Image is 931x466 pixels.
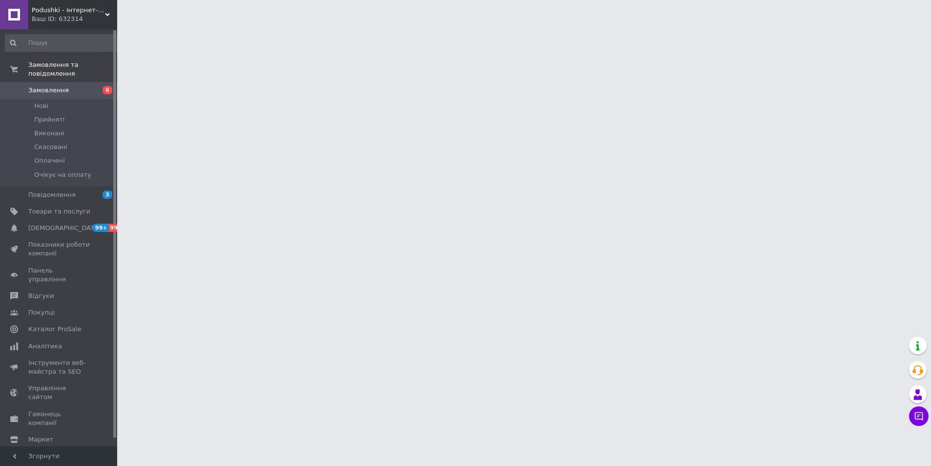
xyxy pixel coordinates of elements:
[34,102,48,110] span: Нові
[28,224,101,233] span: [DEMOGRAPHIC_DATA]
[28,359,90,376] span: Інструменти веб-майстра та SEO
[28,191,76,199] span: Повідомлення
[34,143,67,151] span: Скасовані
[28,266,90,284] span: Панель управління
[28,325,81,334] span: Каталог ProSale
[28,435,53,444] span: Маркет
[103,86,112,94] span: 6
[28,61,117,78] span: Замовлення та повідомлення
[34,129,64,138] span: Виконані
[34,170,91,179] span: Очікує на оплату
[34,156,65,165] span: Оплачені
[28,86,69,95] span: Замовлення
[103,191,112,199] span: 3
[28,240,90,258] span: Показники роботи компанії
[28,207,90,216] span: Товари та послуги
[32,15,117,23] div: Ваш ID: 632314
[5,34,121,52] input: Пошук
[909,406,929,426] button: Чат з покупцем
[34,115,64,124] span: Прийняті
[28,342,62,351] span: Аналітика
[28,410,90,427] span: Гаманець компанії
[28,384,90,402] span: Управління сайтом
[109,224,125,232] span: 99+
[93,224,109,232] span: 99+
[28,292,54,300] span: Відгуки
[32,6,105,15] span: Podushki - інтернет-магазин Подушки
[28,308,55,317] span: Покупці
